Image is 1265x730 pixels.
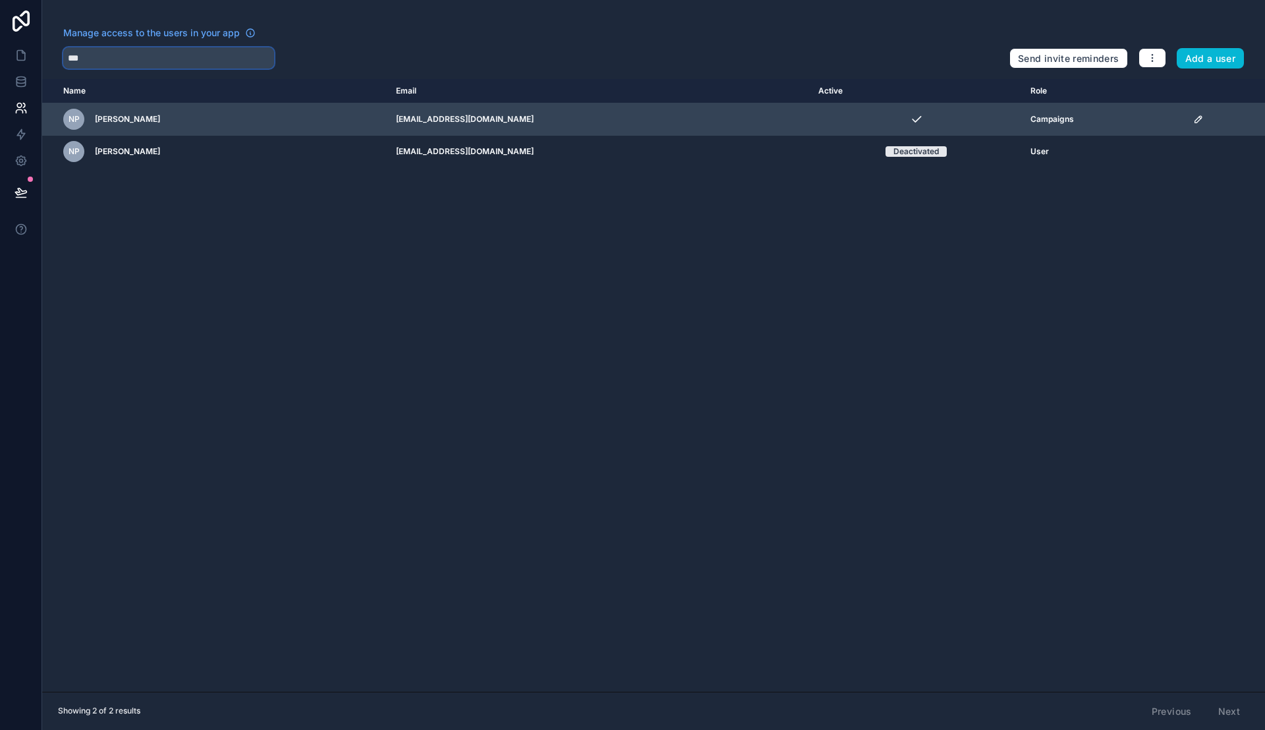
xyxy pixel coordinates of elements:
[63,26,256,40] a: Manage access to the users in your app
[1023,79,1185,103] th: Role
[388,103,810,136] td: [EMAIL_ADDRESS][DOMAIN_NAME]
[1177,48,1245,69] button: Add a user
[58,706,140,716] span: Showing 2 of 2 results
[1009,48,1127,69] button: Send invite reminders
[388,79,810,103] th: Email
[893,146,939,157] div: Deactivated
[63,26,240,40] span: Manage access to the users in your app
[1030,146,1049,157] span: User
[810,79,1023,103] th: Active
[42,79,1265,692] div: scrollable content
[95,114,160,125] span: [PERSON_NAME]
[95,146,160,157] span: [PERSON_NAME]
[69,114,80,125] span: NP
[42,79,388,103] th: Name
[1030,114,1074,125] span: Campaigns
[69,146,80,157] span: NP
[388,136,810,168] td: [EMAIL_ADDRESS][DOMAIN_NAME]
